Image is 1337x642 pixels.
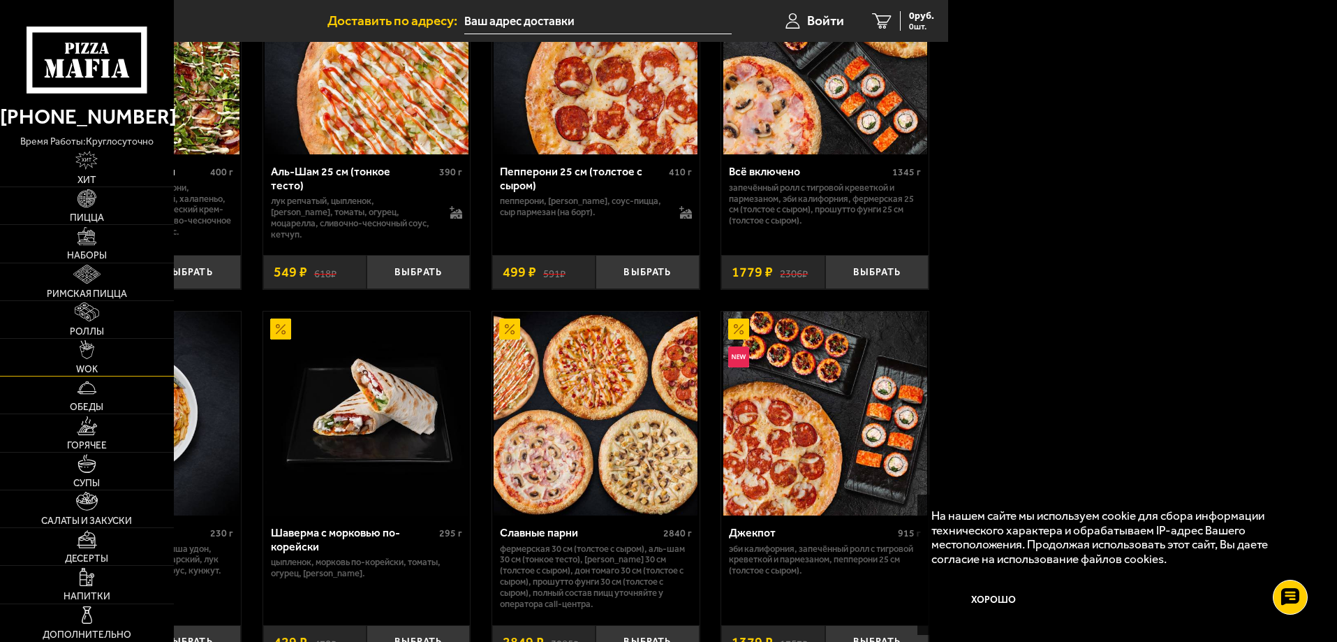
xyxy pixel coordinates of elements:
[210,166,233,178] span: 400 г
[596,255,699,289] button: Выбрать
[892,166,921,178] span: 1345 г
[723,312,927,516] img: Джекпот
[503,265,536,279] span: 499 ₽
[76,365,98,374] span: WOK
[543,265,566,279] s: 591 ₽
[780,265,808,279] s: 2306 ₽
[669,166,692,178] span: 410 г
[492,312,700,516] a: АкционныйСлавные парни
[70,327,104,337] span: Роллы
[909,22,934,31] span: 0 шт.
[70,213,104,223] span: Пицца
[909,11,934,21] span: 0 руб.
[210,527,233,539] span: 230 г
[663,527,692,539] span: 2840 г
[271,165,436,191] div: Аль-Шам 25 см (тонкое тесто)
[439,527,462,539] span: 295 г
[931,580,1057,622] button: Хорошо
[314,265,337,279] s: 618 ₽
[138,255,241,289] button: Выбрать
[728,319,749,340] img: Акционный
[931,509,1297,567] p: На нашем сайте мы используем cookie для сбора информации технического характера и обрабатываем IP...
[500,196,665,218] p: пепперони, [PERSON_NAME], соус-пицца, сыр пармезан (на борт).
[47,289,127,299] span: Римская пицца
[70,402,103,412] span: Обеды
[721,312,929,516] a: АкционныйНовинкаДжекпот
[67,251,107,261] span: Наборы
[898,527,921,539] span: 915 г
[327,14,464,27] span: Доставить по адресу:
[64,592,110,601] span: Напитки
[271,557,463,579] p: цыпленок, морковь по-корейски, томаты, огурец, [PERSON_NAME].
[263,312,471,516] a: АкционныйШаверма с морковью по-корейски
[265,312,468,516] img: Шаверма с морковью по-корейски
[65,554,108,564] span: Десерты
[271,526,436,553] div: Шаверма с морковью по-корейски
[729,182,921,227] p: Запечённый ролл с тигровой креветкой и пармезаном, Эби Калифорния, Фермерская 25 см (толстое с сы...
[728,346,749,367] img: Новинка
[732,265,773,279] span: 1779 ₽
[464,8,732,34] input: Ваш адрес доставки
[500,526,660,539] div: Славные парни
[274,265,307,279] span: 549 ₽
[367,255,470,289] button: Выбрать
[825,255,929,289] button: Выбрать
[500,543,692,611] p: Фермерская 30 см (толстое с сыром), Аль-Шам 30 см (тонкое тесто), [PERSON_NAME] 30 см (толстое с ...
[729,543,921,577] p: Эби Калифорния, Запечённый ролл с тигровой креветкой и пармезаном, Пепперони 25 см (толстое с сыр...
[77,175,96,185] span: Хит
[67,441,107,451] span: Горячее
[73,479,100,488] span: Супы
[439,166,462,178] span: 390 г
[43,630,131,640] span: Дополнительно
[499,319,520,340] img: Акционный
[500,165,665,191] div: Пепперони 25 см (толстое с сыром)
[807,14,844,27] span: Войти
[494,312,697,516] img: Славные парни
[729,165,889,178] div: Всё включено
[270,319,291,340] img: Акционный
[271,196,436,240] p: лук репчатый, цыпленок, [PERSON_NAME], томаты, огурец, моцарелла, сливочно-чесночный соус, кетчуп.
[41,516,132,526] span: Салаты и закуски
[729,526,894,539] div: Джекпот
